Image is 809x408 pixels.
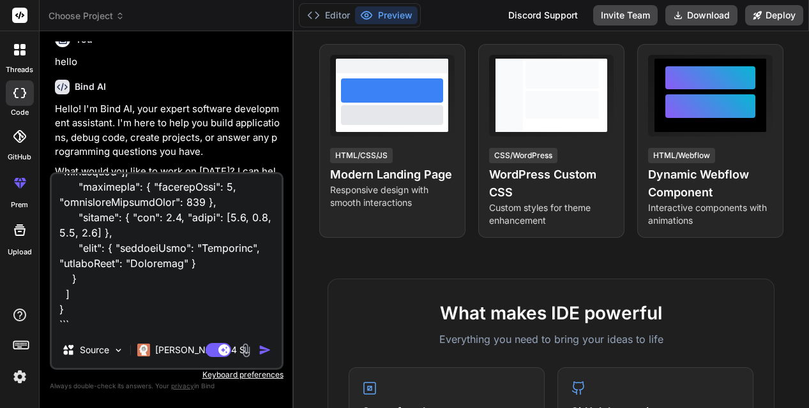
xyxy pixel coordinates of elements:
img: icon [259,344,271,356]
p: What would you like to work on [DATE]? I can help with: [55,164,281,193]
button: Deploy [745,5,803,25]
label: threads [6,64,33,75]
button: Invite Team [593,5,658,25]
button: Download [665,5,737,25]
button: Editor [302,6,355,24]
label: Upload [8,247,32,258]
p: Source [80,344,109,356]
p: Everything you need to bring your ideas to life [349,331,753,347]
h6: Bind AI [75,80,106,93]
div: Discord Support [501,5,586,25]
label: prem [11,200,28,210]
h4: Modern Landing Page [330,166,455,184]
div: HTML/Webflow [648,148,715,163]
img: Pick Models [113,345,124,356]
h2: What makes IDE powerful [349,300,753,326]
p: Hello! I'm Bind AI, your expert software development assistant. I'm here to help you build applic... [55,102,281,159]
h4: Dynamic Webflow Component [648,166,773,201]
div: HTML/CSS/JS [330,148,393,163]
p: Responsive design with smooth interactions [330,184,455,209]
textarea: **Loremipsu:** dolors am cons adipiscing e seddoeiusmo tem *Incid Utlabore*. Etdolor: Magnaa enim... [52,174,282,332]
span: privacy [171,382,194,390]
img: Claude 4 Sonnet [137,344,150,356]
label: code [11,107,29,118]
p: [PERSON_NAME] 4 S.. [155,344,250,356]
p: Keyboard preferences [50,370,284,380]
div: CSS/WordPress [489,148,557,163]
img: attachment [239,343,253,358]
label: GitHub [8,152,31,163]
p: Custom styles for theme enhancement [489,201,614,227]
p: Interactive components with animations [648,201,773,227]
button: Preview [355,6,418,24]
p: hello [55,55,281,69]
p: Always double-check its answers. Your in Bind [50,380,284,392]
span: Choose Project [49,10,125,22]
h4: WordPress Custom CSS [489,166,614,201]
img: settings [9,366,31,388]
